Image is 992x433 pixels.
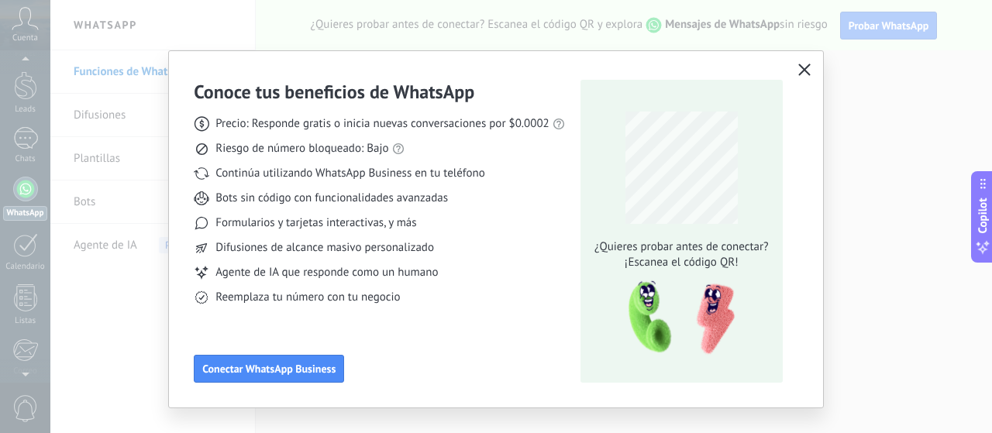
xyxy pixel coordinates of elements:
button: Conectar WhatsApp Business [194,355,344,383]
span: Difusiones de alcance masivo personalizado [215,240,434,256]
span: Reemplaza tu número con tu negocio [215,290,400,305]
img: qr-pic-1x.png [615,277,738,359]
span: Conectar WhatsApp Business [202,363,336,374]
span: Riesgo de número bloqueado: Bajo [215,141,388,156]
span: Agente de IA que responde como un humano [215,265,438,280]
span: ¡Escanea el código QR! [590,255,773,270]
span: Bots sin código con funcionalidades avanzadas [215,191,448,206]
span: Continúa utilizando WhatsApp Business en tu teléfono [215,166,484,181]
span: Copilot [975,198,990,233]
span: Formularios y tarjetas interactivas, y más [215,215,416,231]
span: ¿Quieres probar antes de conectar? [590,239,773,255]
h3: Conoce tus beneficios de WhatsApp [194,80,474,104]
span: Precio: Responde gratis o inicia nuevas conversaciones por $0.0002 [215,116,549,132]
